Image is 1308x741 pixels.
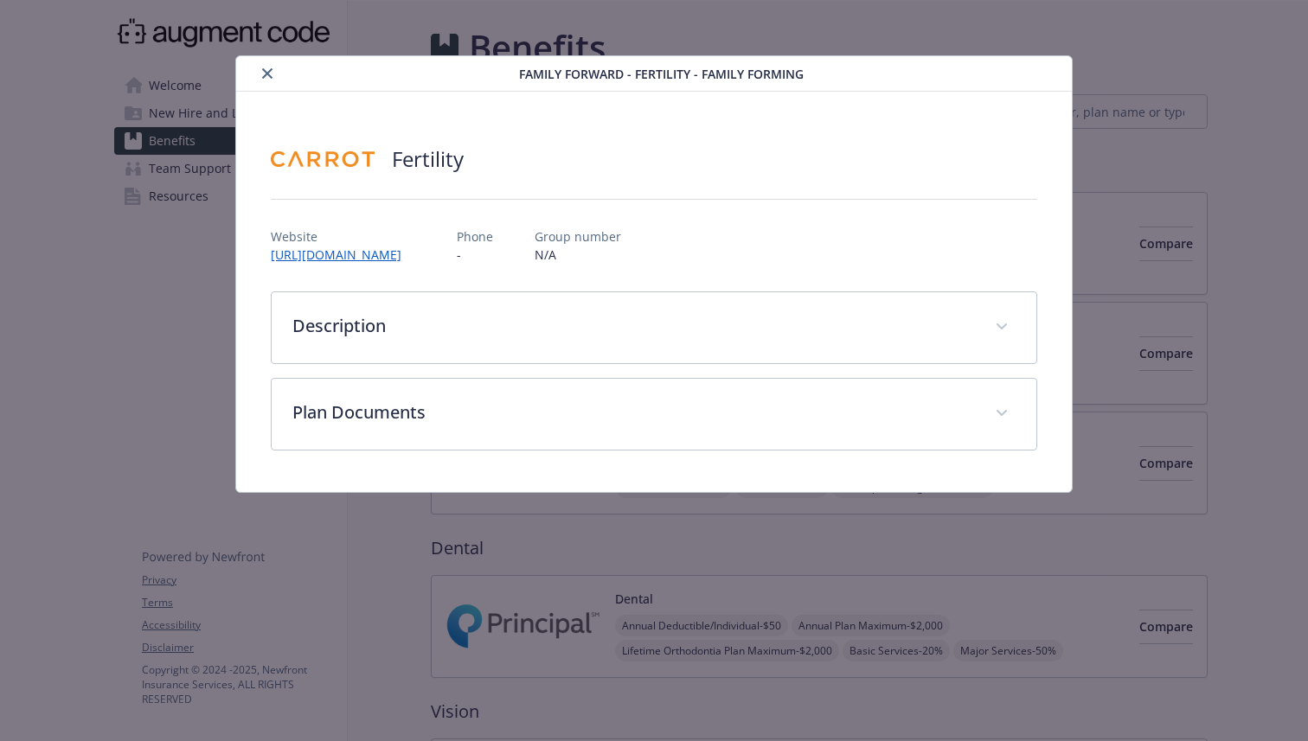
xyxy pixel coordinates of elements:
a: [URL][DOMAIN_NAME] [271,246,415,263]
h2: Fertility [392,144,464,174]
p: Website [271,227,415,246]
span: Family Forward - Fertility - Family Forming [519,65,804,83]
img: Carrot [271,133,375,185]
div: details for plan Family Forward - Fertility - Family Forming [131,55,1177,493]
p: N/A [535,246,621,264]
p: Phone [457,227,493,246]
p: Group number [535,227,621,246]
p: Plan Documents [292,399,974,425]
p: Description [292,313,974,339]
div: Plan Documents [272,379,1036,450]
button: close [257,63,278,84]
div: Description [272,292,1036,363]
p: - [457,246,493,264]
